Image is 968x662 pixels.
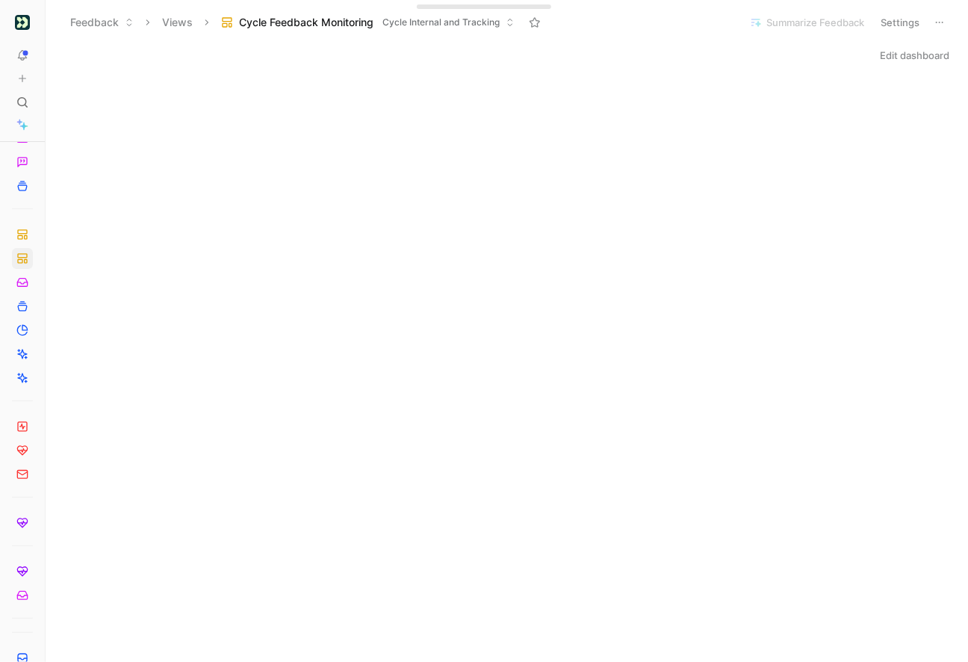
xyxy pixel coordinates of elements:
span: Cycle Internal and Tracking [382,15,500,30]
button: Customer.io [12,12,33,33]
button: Views [155,11,199,34]
button: Settings [874,12,926,33]
button: Feedback [63,11,140,34]
img: Customer.io [15,15,30,30]
button: Edit dashboard [873,45,956,66]
button: Cycle Feedback MonitoringCycle Internal and Tracking [214,11,521,34]
span: Cycle Feedback Monitoring [239,15,373,30]
button: Summarize Feedback [743,12,871,33]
